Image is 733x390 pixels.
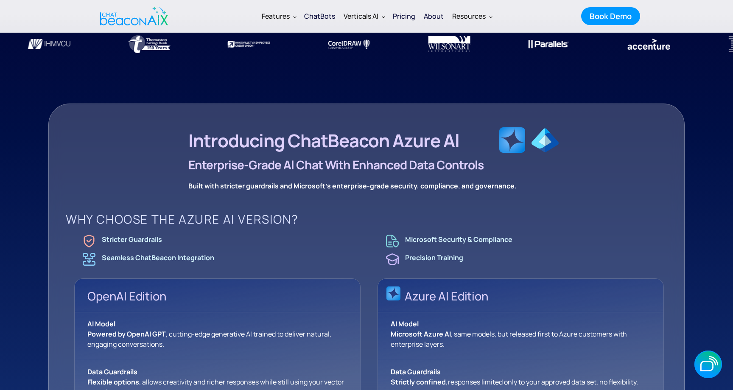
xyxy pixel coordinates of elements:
img: Thomaston Saving Bankusing ChatBeaconAI [123,23,174,65]
a: About [420,5,448,27]
strong: Enterprise-Grade Al Chat with Enhanced Data Controls [188,157,484,173]
p: , cutting-edge generative AI trained to deliver natural, engaging conversations. [75,312,360,360]
h1: Azure Al Edition [400,280,663,312]
strong: Stricter Guardrails [102,235,162,244]
strong: Seamless ChatBeacon Integration [102,253,214,262]
div: ChatBots [304,10,335,22]
img: Empeople Credit Union using ChatBeaconAI [24,23,75,65]
strong: Precision Training [405,253,463,262]
div: Verticals AI [344,10,378,22]
span: AI Model [391,319,419,328]
strong: Microsoft Security & Compliance [405,235,512,244]
strong: Microsoft Azure AI [391,329,451,339]
strong: Flexible options [87,377,139,387]
a: Book Demo [581,7,640,25]
img: Dropdown [293,15,297,18]
div: Resources [452,10,486,22]
img: Dropdown [489,15,492,18]
img: Azure Open AI [386,280,400,300]
h1: OpenAI Edition [75,280,360,312]
div: Verticals AI [339,6,389,26]
img: Microsoft Entra [532,123,558,154]
p: , same models, but released first to Azure customers with enterprise layers. [378,312,663,360]
span: AI Model [87,319,115,328]
a: Pricing [389,5,420,27]
a: home [93,1,173,31]
strong: Introducing ChatBeacon Azure Al [188,128,459,153]
div: Features [257,6,300,26]
a: ChatBots [300,5,339,27]
div: Features [262,10,290,22]
span: Data Guardrails [87,367,137,376]
img: Knoxville Employee Credit Union uses ChatBeacon [224,23,274,65]
div: Resources [448,6,496,26]
div: Pricing [393,10,415,22]
img: Dropdown [382,15,385,18]
strong: WHY CHOOSE THE AZURE AI VERSION? [66,211,298,227]
strong: Built with stricter guardrails and Microsoft's enterprise-grade security, compliance, and governa... [188,181,517,191]
span: Data Guardrails Strictly confined, [391,367,448,387]
div: Book Demo [590,11,632,22]
strong: Powered by OpenAI GPT [87,329,166,339]
div: About [424,10,444,22]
